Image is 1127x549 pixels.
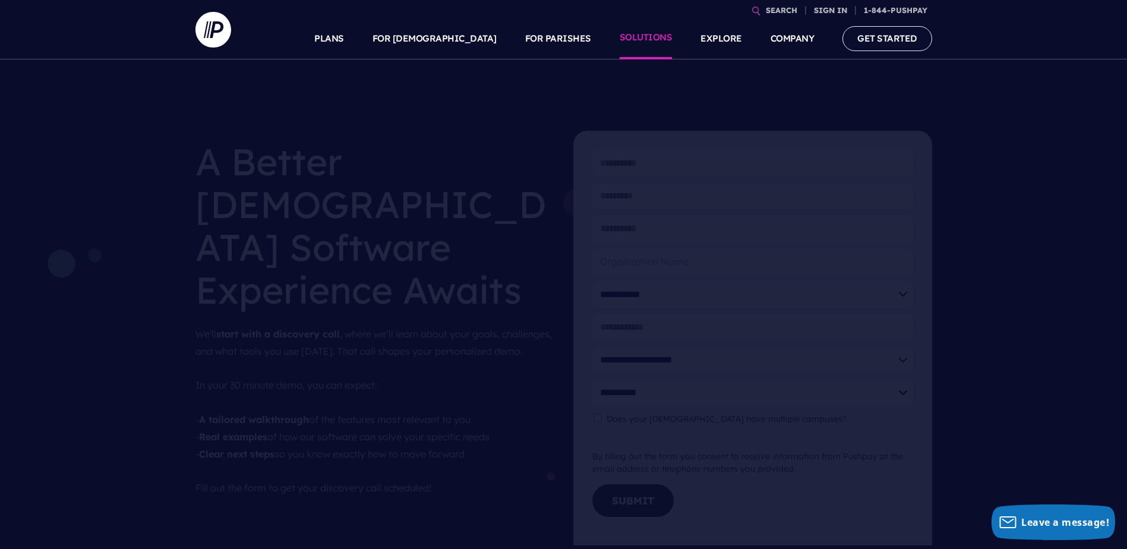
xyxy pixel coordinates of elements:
a: COMPANY [771,18,815,59]
a: SOLUTIONS [620,18,673,59]
a: EXPLORE [700,18,742,59]
button: Leave a message! [992,504,1115,540]
a: GET STARTED [842,26,932,51]
a: PLANS [314,18,344,59]
a: FOR PARISHES [525,18,591,59]
span: Leave a message! [1021,516,1109,529]
a: FOR [DEMOGRAPHIC_DATA] [372,18,497,59]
